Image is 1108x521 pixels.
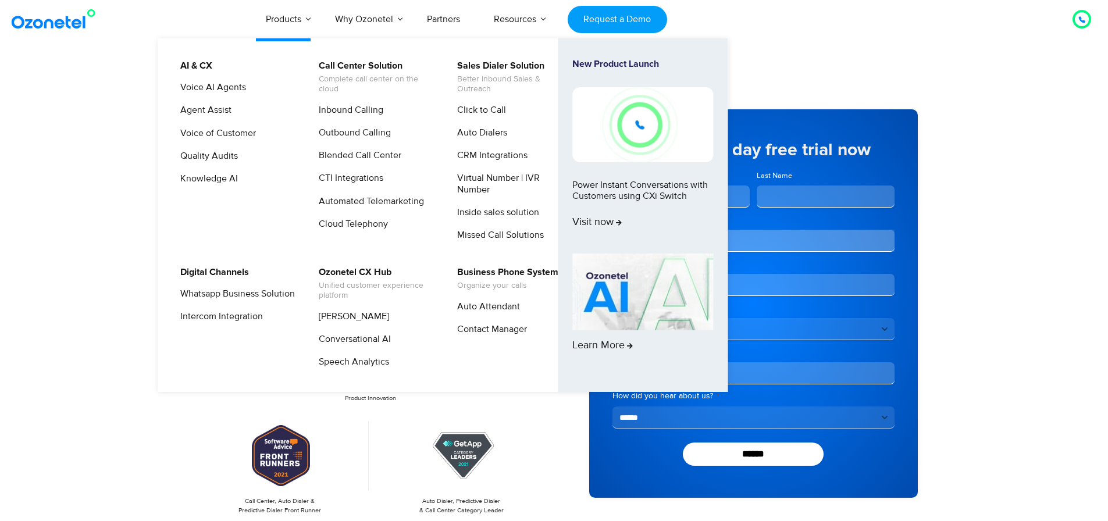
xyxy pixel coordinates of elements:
[572,254,713,372] a: Learn More
[311,194,426,209] a: Automated Telemarketing
[173,103,233,117] a: Agent Assist
[572,340,633,352] span: Learn More
[450,299,522,314] a: Auto Attendant
[197,497,364,516] p: Call Center, Auto Dialer & Predictive Dialer Front Runner
[612,302,895,313] label: Country
[612,346,895,358] label: Phone
[572,59,713,249] a: New Product LaunchPower Instant Conversations with Customers using CXi SwitchVisit now
[450,265,560,292] a: Business Phone SystemOrganize your calls
[311,332,393,347] a: Conversational AI
[457,281,558,291] span: Organize your calls
[173,59,214,73] a: AI & CX
[378,497,545,516] p: Auto Dialer, Predictive Dialer & Call Center Category Leader
[450,59,573,96] a: Sales Dialer SolutionBetter Inbound Sales & Outreach
[319,74,433,94] span: Complete call center on the cloud
[450,126,509,140] a: Auto Dialers
[173,126,258,141] a: Voice of Customer
[612,390,895,402] label: How did you hear about us?
[450,103,508,117] a: Click to Call
[311,217,390,231] a: Cloud Telephony
[572,216,622,229] span: Visit now
[311,103,385,117] a: Inbound Calling
[450,205,541,220] a: Inside sales solution
[450,322,529,337] a: Contact Manager
[612,213,895,225] label: Business Email
[311,148,403,163] a: Blended Call Center
[450,228,546,242] a: Missed Call Solutions
[311,126,393,140] a: Outbound Calling
[173,265,251,280] a: Digital Channels
[311,171,385,185] a: CTI Integrations
[457,74,572,94] span: Better Inbound Sales & Outreach
[173,149,240,163] a: Quality Audits
[450,171,573,197] a: Virtual Number | IVR Number
[173,80,248,95] a: Voice AI Agents
[568,6,667,33] a: Request a Demo
[173,309,265,324] a: Intercom Integration
[319,281,433,301] span: Unified customer experience platform
[311,265,435,302] a: Ozonetel CX HubUnified customer experience platform
[173,287,297,301] a: Whatsapp Business Solution
[311,355,391,369] a: Speech Analytics
[311,59,435,96] a: Call Center SolutionComplete call center on the cloud
[757,170,895,181] label: Last Name
[450,148,529,163] a: CRM Integrations
[612,258,895,269] label: Company Name
[173,172,240,186] a: Knowledge AI
[572,254,713,330] img: AI
[572,87,713,162] img: New-Project-17.png
[311,309,391,324] a: [PERSON_NAME]
[612,141,895,159] h5: Start your 7 day free trial now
